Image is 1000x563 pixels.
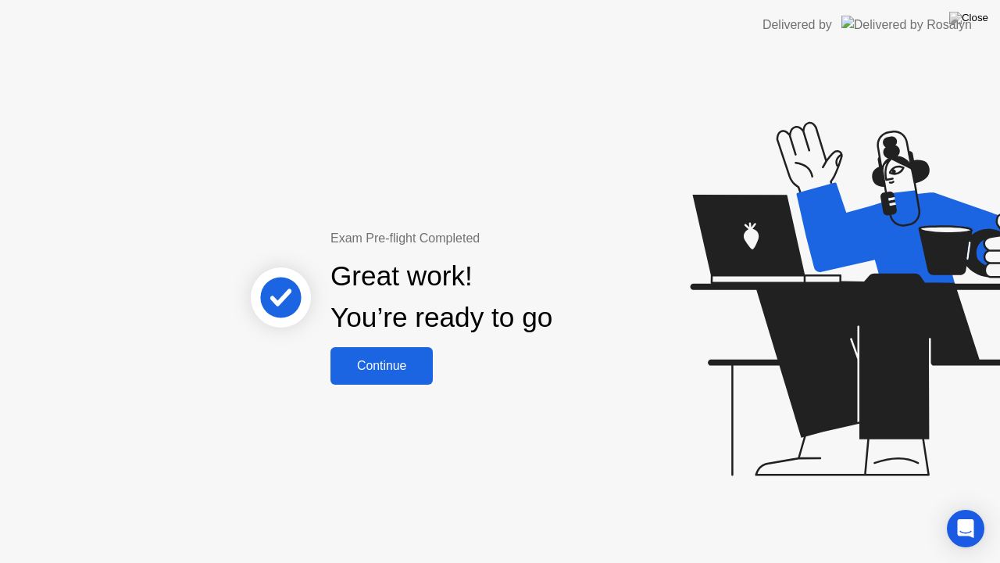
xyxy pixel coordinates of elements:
div: Exam Pre-flight Completed [330,229,653,248]
div: Open Intercom Messenger [947,510,984,547]
img: Close [949,12,988,24]
div: Delivered by [762,16,832,34]
div: Continue [335,359,428,373]
div: Great work! You’re ready to go [330,256,552,339]
img: Delivered by Rosalyn [841,16,972,34]
button: Continue [330,347,433,385]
